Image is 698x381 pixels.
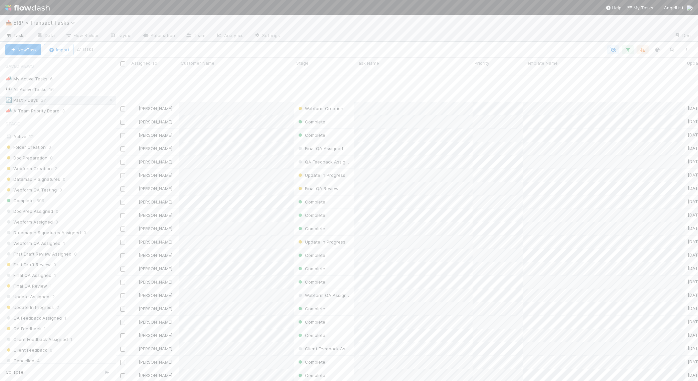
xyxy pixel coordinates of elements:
[5,132,114,141] div: Active
[132,253,138,258] img: avatar_ec9c1780-91d7-48bb-898e-5f40cebd5ff8.png
[132,226,138,231] img: avatar_ef15843f-6fde-4057-917e-3fb236f438ca.png
[137,31,180,41] a: Automation
[13,19,78,26] span: ERP > Transact Tasks
[132,172,172,178] div: [PERSON_NAME]
[132,132,138,138] img: avatar_ec9c1780-91d7-48bb-898e-5f40cebd5ff8.png
[65,32,99,39] span: Flow Builder
[132,333,138,338] img: avatar_f5fedbe2-3a45-46b0-b9bb-d3935edf1c24.png
[297,146,343,151] span: Final QA Assigned
[297,106,343,111] span: Webform Creation
[5,59,34,73] span: Saved Views
[132,372,172,379] div: [PERSON_NAME]
[36,197,44,205] span: 899
[50,282,52,290] span: 1
[139,199,172,205] span: [PERSON_NAME]
[297,172,345,178] span: Update In Progress
[139,226,172,231] span: [PERSON_NAME]
[5,239,60,248] span: Webform QA Assigned
[62,107,71,115] span: 3
[132,359,172,365] div: [PERSON_NAME]
[297,292,350,299] div: Webform QA Assigned
[56,207,58,216] span: 0
[297,359,325,365] div: Complete
[139,373,172,378] span: [PERSON_NAME]
[139,346,172,351] span: [PERSON_NAME]
[120,120,125,125] input: Toggle Row Selected
[297,332,325,339] div: Complete
[139,293,172,298] span: [PERSON_NAME]
[59,186,62,194] span: 0
[5,250,71,258] span: First Draft Review Assigned
[297,305,325,312] div: Complete
[132,213,138,218] img: avatar_11833ecc-818b-4748-aee0-9d6cf8466369.png
[132,319,172,325] div: [PERSON_NAME]
[139,119,172,124] span: [PERSON_NAME]
[63,239,65,248] span: 1
[5,357,34,365] span: Cancelled
[120,307,125,312] input: Toggle Row Selected
[5,325,41,333] span: QA Feedback
[132,306,138,311] img: avatar_ec9c1780-91d7-48bb-898e-5f40cebd5ff8.png
[132,266,138,271] img: avatar_ec9c1780-91d7-48bb-898e-5f40cebd5ff8.png
[5,207,53,216] span: Doc Prep Assigned
[297,199,325,205] span: Complete
[5,346,47,354] span: Client Feedback
[132,118,172,125] div: [PERSON_NAME]
[132,146,138,151] img: avatar_ef15843f-6fde-4057-917e-3fb236f438ca.png
[139,186,172,191] span: [PERSON_NAME]
[139,146,172,151] span: [PERSON_NAME]
[297,226,325,231] span: Complete
[297,359,325,365] span: Complete
[120,133,125,138] input: Toggle Row Selected
[297,293,352,298] span: Webform QA Assigned
[5,303,54,312] span: Update In Progress
[5,154,47,162] span: Doc Preparation
[132,199,138,205] img: avatar_ef15843f-6fde-4057-917e-3fb236f438ca.png
[297,279,325,285] span: Complete
[132,239,138,245] img: avatar_ec9c1780-91d7-48bb-898e-5f40cebd5ff8.png
[132,199,172,205] div: [PERSON_NAME]
[54,164,57,173] span: 2
[139,279,172,285] span: [PERSON_NAME]
[5,143,46,151] span: Folder Creation
[49,85,60,94] span: 16
[132,332,172,339] div: [PERSON_NAME]
[120,61,125,66] input: Toggle All Rows Selected
[297,319,325,325] span: Complete
[5,229,81,237] span: Datamap + Signatures Assigned
[297,372,325,379] div: Complete
[297,239,345,245] span: Update In Progress
[132,185,172,192] div: [PERSON_NAME]
[120,280,125,285] input: Toggle Row Selected
[5,32,26,39] span: Tasks
[297,252,325,259] div: Complete
[139,159,172,164] span: [PERSON_NAME]
[120,173,125,178] input: Toggle Row Selected
[132,292,172,299] div: [PERSON_NAME]
[132,158,172,165] div: [PERSON_NAME]
[5,20,12,25] span: 📥
[120,227,125,232] input: Toggle Row Selected
[664,5,683,10] span: AngelList
[297,118,325,125] div: Complete
[5,282,47,290] span: Final QA Review
[70,335,72,344] span: 1
[297,212,325,219] div: Complete
[139,266,172,271] span: [PERSON_NAME]
[120,347,125,352] input: Toggle Row Selected
[475,60,489,66] span: Priority
[5,86,12,92] span: 👀
[297,186,339,191] span: Final QA Review
[132,359,138,365] img: avatar_11833ecc-818b-4748-aee0-9d6cf8466369.png
[104,31,137,41] a: Layout
[132,212,172,219] div: [PERSON_NAME]
[131,60,157,66] span: Assigned To
[53,261,56,269] span: 0
[211,31,249,41] a: Analytics
[297,266,325,271] span: Complete
[29,134,34,139] span: 12
[132,345,172,352] div: [PERSON_NAME]
[686,5,693,11] img: avatar_ec9c1780-91d7-48bb-898e-5f40cebd5ff8.png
